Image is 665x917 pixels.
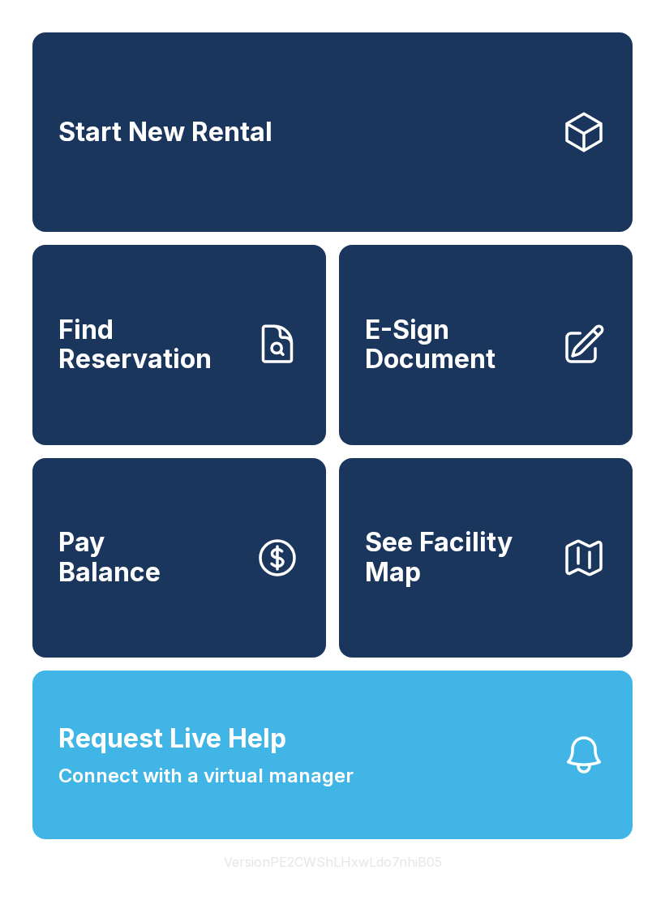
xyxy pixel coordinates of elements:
a: Start New Rental [32,32,633,232]
span: Start New Rental [58,118,272,148]
span: Connect with a virtual manager [58,761,354,791]
span: Pay Balance [58,528,161,587]
a: Find Reservation [32,245,326,444]
span: See Facility Map [365,528,548,587]
button: Request Live HelpConnect with a virtual manager [32,671,633,839]
button: VersionPE2CWShLHxwLdo7nhiB05 [211,839,455,885]
span: Find Reservation [58,315,242,375]
span: E-Sign Document [365,315,548,375]
button: See Facility Map [339,458,633,658]
a: E-Sign Document [339,245,633,444]
span: Request Live Help [58,719,286,758]
a: PayBalance [32,458,326,658]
